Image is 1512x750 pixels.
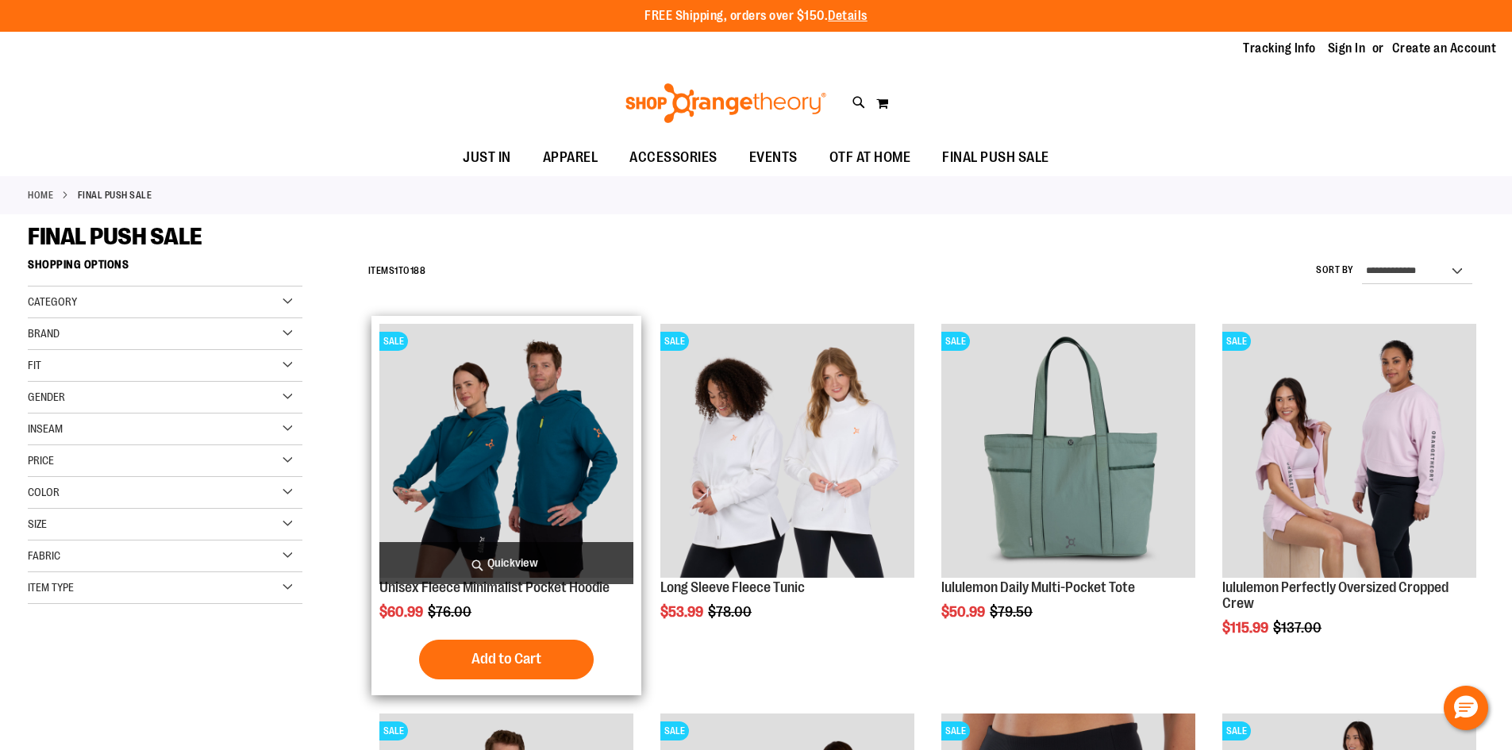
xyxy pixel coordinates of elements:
[942,140,1049,175] span: FINAL PUSH SALE
[379,604,425,620] span: $60.99
[1222,721,1251,740] span: SALE
[419,640,594,679] button: Add to Cart
[527,140,614,176] a: APPAREL
[749,140,798,175] span: EVENTS
[941,604,987,620] span: $50.99
[814,140,927,176] a: OTF AT HOME
[708,604,754,620] span: $78.00
[28,188,53,202] a: Home
[379,579,610,595] a: Unisex Fleece Minimalist Pocket Hoodie
[660,324,914,578] img: Product image for Fleece Long Sleeve
[941,332,970,351] span: SALE
[28,327,60,340] span: Brand
[28,295,77,308] span: Category
[447,140,527,176] a: JUST IN
[28,223,202,250] span: FINAL PUSH SALE
[1444,686,1488,730] button: Hello, have a question? Let’s chat.
[733,140,814,176] a: EVENTS
[660,332,689,351] span: SALE
[1214,316,1484,675] div: product
[660,604,706,620] span: $53.99
[379,332,408,351] span: SALE
[543,140,598,175] span: APPAREL
[463,140,511,175] span: JUST IN
[78,188,152,202] strong: FINAL PUSH SALE
[933,316,1203,660] div: product
[1222,332,1251,351] span: SALE
[28,390,65,403] span: Gender
[1243,40,1316,57] a: Tracking Info
[28,581,74,594] span: Item Type
[1222,324,1476,578] img: lululemon Perfectly Oversized Cropped Crew
[629,140,718,175] span: ACCESSORIES
[379,542,633,584] a: Quickview
[410,265,426,276] span: 188
[1273,620,1324,636] span: $137.00
[926,140,1065,175] a: FINAL PUSH SALE
[28,359,41,371] span: Fit
[1222,324,1476,580] a: lululemon Perfectly Oversized Cropped CrewSALE
[1392,40,1497,57] a: Create an Account
[828,9,868,23] a: Details
[623,83,829,123] img: Shop Orangetheory
[28,486,60,498] span: Color
[28,251,302,287] strong: Shopping Options
[941,324,1195,580] a: lululemon Daily Multi-Pocket ToteSALE
[660,721,689,740] span: SALE
[941,721,970,740] span: SALE
[941,579,1135,595] a: lululemon Daily Multi-Pocket Tote
[614,140,733,176] a: ACCESSORIES
[28,422,63,435] span: Inseam
[1222,579,1449,611] a: lululemon Perfectly Oversized Cropped Crew
[428,604,474,620] span: $76.00
[371,316,641,695] div: product
[1222,620,1271,636] span: $115.99
[1316,263,1354,277] label: Sort By
[1328,40,1366,57] a: Sign In
[394,265,398,276] span: 1
[660,324,914,580] a: Product image for Fleece Long SleeveSALE
[471,650,541,667] span: Add to Cart
[28,549,60,562] span: Fabric
[28,517,47,530] span: Size
[941,324,1195,578] img: lululemon Daily Multi-Pocket Tote
[829,140,911,175] span: OTF AT HOME
[379,324,633,580] a: Unisex Fleece Minimalist Pocket HoodieSALE
[368,259,426,283] h2: Items to
[652,316,922,660] div: product
[379,721,408,740] span: SALE
[644,7,868,25] p: FREE Shipping, orders over $150.
[28,454,54,467] span: Price
[379,324,633,578] img: Unisex Fleece Minimalist Pocket Hoodie
[990,604,1035,620] span: $79.50
[660,579,805,595] a: Long Sleeve Fleece Tunic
